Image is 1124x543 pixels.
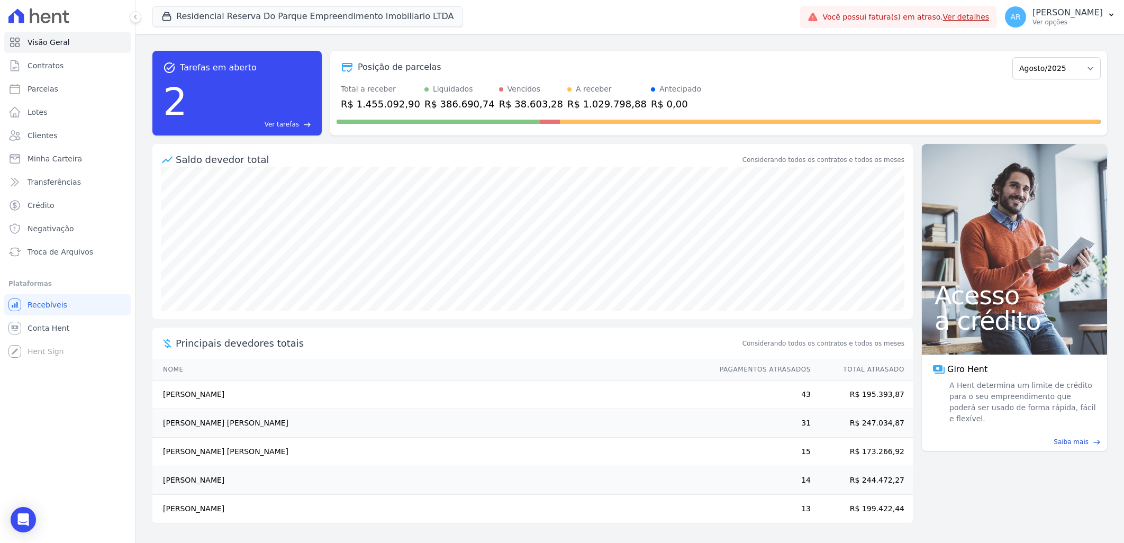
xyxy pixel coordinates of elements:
p: Ver opções [1032,18,1103,26]
span: Você possui fatura(s) em atraso. [822,12,989,23]
a: Conta Hent [4,318,131,339]
span: Lotes [28,107,48,117]
span: A Hent determina um limite de crédito para o seu empreendimento que poderá ser usado de forma ráp... [947,380,1096,424]
td: 15 [710,438,811,466]
td: [PERSON_NAME] [152,495,710,523]
td: R$ 247.034,87 [811,409,913,438]
td: 31 [710,409,811,438]
th: Pagamentos Atrasados [710,359,811,381]
a: Parcelas [4,78,131,99]
a: Minha Carteira [4,148,131,169]
div: Total a receber [341,84,420,95]
span: east [303,121,311,129]
span: Tarefas em aberto [180,61,257,74]
a: Ver tarefas east [192,120,311,129]
span: AR [1010,13,1020,21]
span: Recebíveis [28,300,67,310]
div: Antecipado [659,84,701,95]
div: Vencidos [507,84,540,95]
td: R$ 195.393,87 [811,381,913,409]
span: Crédito [28,200,55,211]
a: Saiba mais east [928,437,1101,447]
td: 14 [710,466,811,495]
a: Crédito [4,195,131,216]
span: Contratos [28,60,64,71]
td: [PERSON_NAME] [PERSON_NAME] [152,438,710,466]
div: Considerando todos os contratos e todos os meses [742,155,904,165]
span: Minha Carteira [28,153,82,164]
th: Nome [152,359,710,381]
span: Ver tarefas [265,120,299,129]
span: Troca de Arquivos [28,247,93,257]
a: Clientes [4,125,131,146]
td: R$ 173.266,92 [811,438,913,466]
p: [PERSON_NAME] [1032,7,1103,18]
span: Acesso [935,283,1094,308]
a: Recebíveis [4,294,131,315]
div: Plataformas [8,277,126,290]
div: Open Intercom Messenger [11,507,36,532]
div: R$ 1.029.798,88 [567,97,647,111]
a: Transferências [4,171,131,193]
span: Negativação [28,223,74,234]
a: Contratos [4,55,131,76]
span: Visão Geral [28,37,70,48]
span: a crédito [935,308,1094,333]
div: A receber [576,84,612,95]
span: Clientes [28,130,57,141]
span: Giro Hent [947,363,987,376]
span: Parcelas [28,84,58,94]
td: 43 [710,381,811,409]
button: AR [PERSON_NAME] Ver opções [996,2,1124,32]
td: [PERSON_NAME] [152,466,710,495]
div: Posição de parcelas [358,61,441,74]
span: Transferências [28,177,81,187]
span: Saiba mais [1054,437,1089,447]
td: 13 [710,495,811,523]
div: R$ 386.690,74 [424,97,495,111]
a: Negativação [4,218,131,239]
td: [PERSON_NAME] [PERSON_NAME] [152,409,710,438]
button: Residencial Reserva Do Parque Empreendimento Imobiliario LTDA [152,6,463,26]
td: R$ 199.422,44 [811,495,913,523]
span: east [1093,438,1101,446]
div: Saldo devedor total [176,152,740,167]
a: Ver detalhes [943,13,990,21]
span: Considerando todos os contratos e todos os meses [742,339,904,348]
div: R$ 1.455.092,90 [341,97,420,111]
div: Liquidados [433,84,473,95]
div: 2 [163,74,187,129]
a: Visão Geral [4,32,131,53]
span: Principais devedores totais [176,336,740,350]
a: Troca de Arquivos [4,241,131,263]
div: R$ 0,00 [651,97,701,111]
a: Lotes [4,102,131,123]
th: Total Atrasado [811,359,913,381]
span: task_alt [163,61,176,74]
div: R$ 38.603,28 [499,97,563,111]
td: R$ 244.472,27 [811,466,913,495]
span: Conta Hent [28,323,69,333]
td: [PERSON_NAME] [152,381,710,409]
